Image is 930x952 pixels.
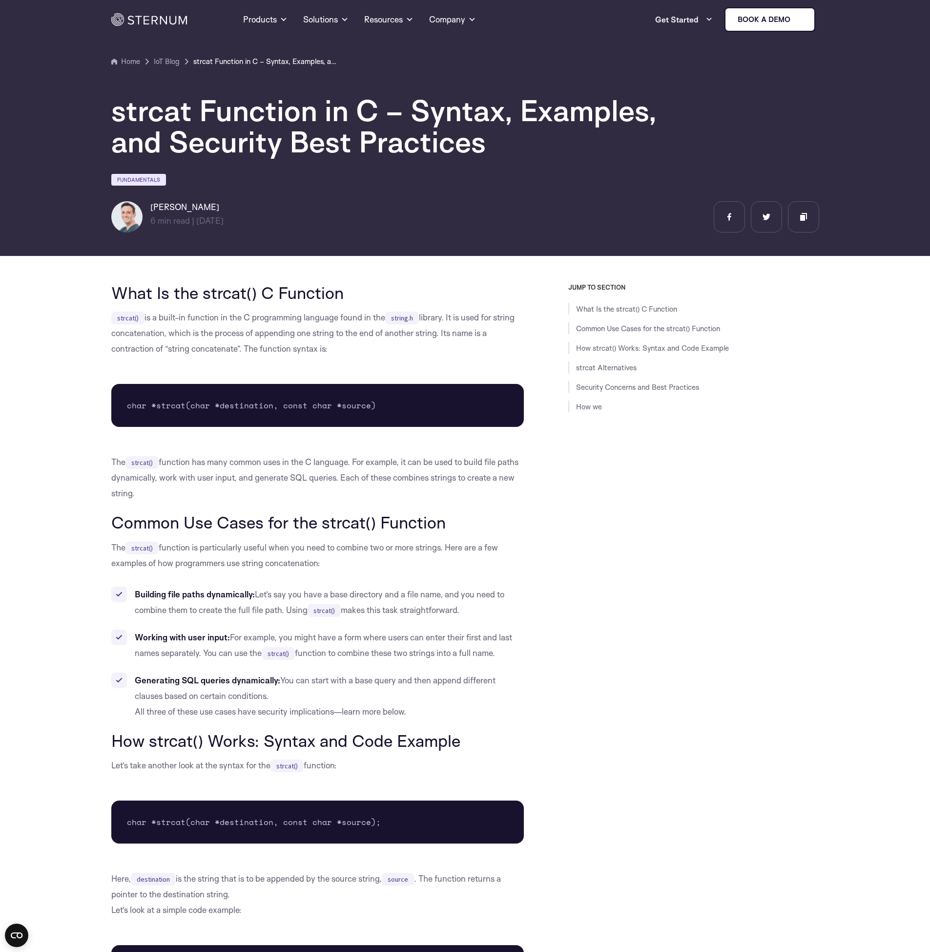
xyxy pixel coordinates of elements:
strong: Working with user input: [135,632,230,642]
h6: [PERSON_NAME] [150,201,224,213]
code: strcat() [125,456,159,469]
a: strcat Alternatives [576,363,637,372]
h2: Common Use Cases for the strcat() Function [111,513,524,531]
pre: char *strcat(char *destination, const char *source) [111,384,524,427]
pre: char *strcat(char *destination, const char *source); [111,801,524,844]
a: IoT Blog [154,56,180,67]
span: min read | [150,215,194,226]
strong: Generating SQL queries dynamically: [135,675,280,685]
code: strcat() [111,312,145,324]
img: sternum iot [794,16,802,23]
a: How strcat() Works: Syntax and Code Example [576,343,729,353]
a: strcat Function in C – Syntax, Examples, and Security Best Practices [193,56,340,67]
span: 6 [150,215,156,226]
a: Products [243,2,288,37]
a: Home [111,56,140,67]
code: strcat() [125,542,159,554]
p: is a built-in function in the C programming language found in the library. It is used for string ... [111,310,524,357]
a: Get Started [655,10,713,29]
a: Resources [364,2,413,37]
p: Let’s take another look at the syntax for the function: [111,758,524,773]
h1: strcat Function in C – Syntax, Examples, and Security Best Practices [111,95,697,157]
code: string.h [385,312,419,324]
code: strcat() [262,647,295,660]
code: destination [131,873,176,886]
li: For example, you might have a form where users can enter their first and last names separately. Y... [111,630,524,661]
h2: How strcat() Works: Syntax and Code Example [111,731,524,750]
p: The function is particularly useful when you need to combine two or more strings. Here are a few ... [111,540,524,571]
span: [DATE] [196,215,224,226]
a: Solutions [303,2,349,37]
a: What Is the strcat() C Function [576,304,677,314]
h2: What Is the strcat() C Function [111,283,524,302]
li: You can start with a base query and then append different clauses based on certain conditions. Al... [111,673,524,719]
a: Security Concerns and Best Practices [576,382,699,392]
a: Company [429,2,476,37]
a: Fundamentals [111,174,166,186]
h3: JUMP TO SECTION [568,283,819,291]
p: The function has many common uses in the C language. For example, it can be used to build file pa... [111,454,524,501]
a: How we [576,402,602,411]
strong: Building file paths dynamically: [135,589,255,599]
li: Let’s say you have a base directory and a file name, and you need to combine them to create the f... [111,587,524,618]
a: Common Use Cases for the strcat() Function [576,324,720,333]
button: Open CMP widget [5,924,28,947]
p: Here, is the string that is to be appended by the source string, . The function returns a pointer... [111,871,524,918]
img: Igal Zeifman [111,201,143,233]
code: source [382,873,414,886]
code: strcat() [270,760,304,772]
a: Book a demo [724,7,815,32]
code: strcat() [308,604,341,617]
